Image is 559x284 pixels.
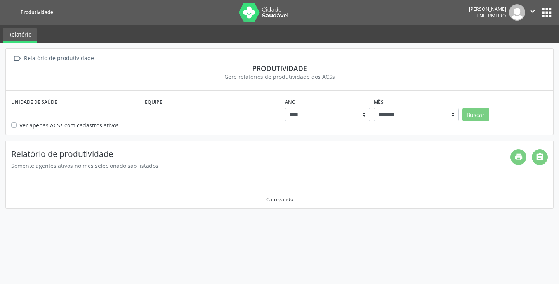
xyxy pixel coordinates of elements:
a: Relatório [3,28,37,43]
span: Produtividade [21,9,53,16]
div: Somente agentes ativos no mês selecionado são listados [11,162,510,170]
img: img [509,4,525,21]
div: Gere relatórios de produtividade dos ACSs [11,73,548,81]
a:  Relatório de produtividade [11,53,95,64]
button:  [525,4,540,21]
label: Mês [374,96,384,108]
div: Relatório de produtividade [23,53,95,64]
h4: Relatório de produtividade [11,149,510,159]
a: Produtividade [5,6,53,19]
button: apps [540,6,554,19]
label: Ver apenas ACSs com cadastros ativos [19,121,119,129]
i:  [528,7,537,16]
i:  [11,53,23,64]
div: Produtividade [11,64,548,73]
div: [PERSON_NAME] [469,6,506,12]
button: Buscar [462,108,489,121]
span: Enfermeiro [477,12,506,19]
div: Carregando [266,196,293,203]
label: Ano [285,96,296,108]
label: Equipe [145,96,162,108]
label: Unidade de saúde [11,96,57,108]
